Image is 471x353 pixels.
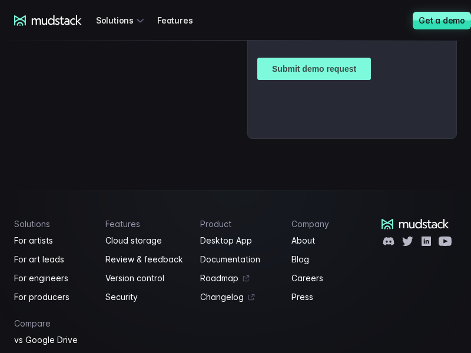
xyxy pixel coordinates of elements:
[14,318,91,328] h4: Compare
[291,290,369,304] a: Press
[200,271,277,285] a: Roadmap
[413,12,471,29] a: Get a demo
[14,290,91,304] a: For producers
[14,15,82,26] a: mudstack logo
[157,9,207,31] a: Features
[200,234,277,248] a: Desktop App
[291,252,369,267] a: Blog
[14,271,91,285] a: For engineers
[105,290,187,304] a: Security
[291,271,369,285] a: Careers
[14,219,91,229] h4: Solutions
[291,219,369,229] h4: Company
[382,219,449,229] a: mudstack logo
[14,252,91,267] a: For art leads
[14,333,91,347] a: vs Google Drive
[200,219,277,229] h4: Product
[96,9,148,31] div: Solutions
[105,234,187,248] a: Cloud storage
[291,234,369,248] a: About
[105,271,187,285] a: Version control
[200,252,277,267] a: Documentation
[105,252,187,267] a: Review & feedback
[200,290,277,304] a: Changelog
[105,219,187,229] h4: Features
[14,234,91,248] a: For artists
